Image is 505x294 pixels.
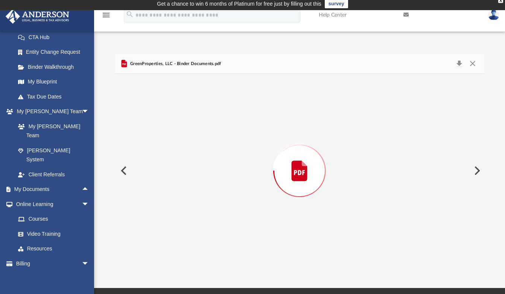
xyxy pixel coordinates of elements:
a: My Blueprint [11,74,97,89]
a: Video Training [11,226,93,241]
i: search [126,10,134,18]
a: menu [102,14,111,20]
img: User Pic [488,9,499,20]
a: Online Learningarrow_drop_down [5,197,97,212]
button: Next File [468,160,485,181]
span: arrow_drop_down [82,104,97,120]
i: menu [102,11,111,20]
a: Entity Change Request [11,45,100,60]
span: GreenProperties, LLC - Binder Documents.pdf [129,61,221,67]
a: My [PERSON_NAME] Teamarrow_drop_down [5,104,97,119]
a: [PERSON_NAME] System [11,143,97,167]
a: Courses [11,212,97,227]
button: Previous File [115,160,131,181]
span: arrow_drop_up [82,182,97,197]
span: arrow_drop_down [82,197,97,212]
button: Close [466,59,479,69]
a: My [PERSON_NAME] Team [11,119,93,143]
img: Anderson Advisors Platinum Portal [3,9,71,24]
a: Resources [11,241,97,256]
span: arrow_drop_down [82,256,97,271]
a: Binder Walkthrough [11,59,100,74]
a: Billingarrow_drop_down [5,256,100,271]
a: My Documentsarrow_drop_up [5,182,97,197]
div: Preview [115,54,485,268]
button: Download [453,59,466,69]
a: CTA Hub [11,30,100,45]
a: Client Referrals [11,167,97,182]
a: Tax Due Dates [11,89,100,104]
